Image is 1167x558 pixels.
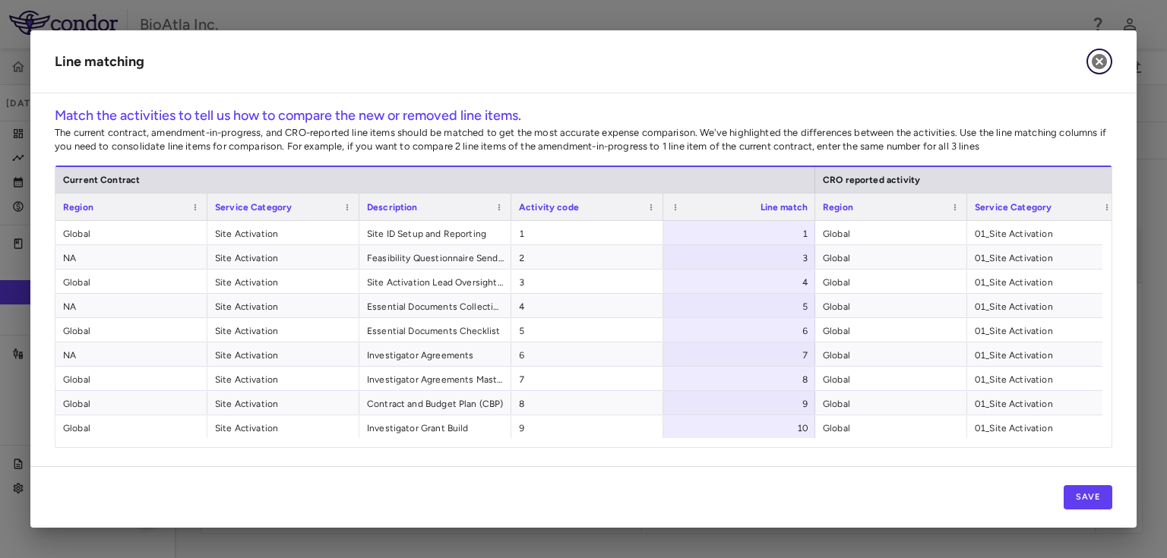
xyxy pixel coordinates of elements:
span: Investigator Agreements [367,343,504,367]
span: NA [63,343,200,367]
span: 01_Site Activation [975,222,1112,246]
div: 10 [677,416,808,440]
span: Current Contract [63,175,140,185]
span: Essential Documents Checklist [367,319,504,343]
span: NA [63,295,200,319]
span: Service Category [975,202,1052,213]
p: The current contract, amendment-in-progress, and CRO-reported line items should be matched to get... [55,126,1112,153]
span: Site Activation [215,416,352,440]
span: Global [823,392,960,416]
span: Contract and Budget Plan (CBP) [367,392,504,416]
span: Global [63,319,200,343]
span: 1 [519,222,656,246]
span: 8 [519,392,656,416]
span: Global [823,270,960,295]
span: 3 [519,270,656,295]
div: 3 [677,246,808,270]
span: Investigator Agreements Master [367,367,504,392]
span: 7 [519,367,656,392]
span: Site Activation [215,222,352,246]
span: 01_Site Activation [975,246,1112,270]
span: Site Activation [215,295,352,319]
span: Global [63,416,200,440]
div: 1 [677,222,808,246]
span: 01_Site Activation [975,343,1112,367]
span: 01_Site Activation [975,392,1112,416]
span: Global [823,319,960,343]
span: 9 [519,416,656,440]
div: 4 [677,270,808,295]
span: 01_Site Activation [975,416,1112,440]
span: Line match [761,202,808,213]
span: Region [63,202,93,213]
span: Site Activation [215,367,352,392]
span: Global [823,367,960,392]
div: 6 [677,319,808,343]
span: 2 [519,246,656,270]
div: 7 [677,343,808,367]
span: Service Category [215,202,292,213]
span: Global [823,222,960,246]
span: Site Activation Lead Oversight - Start Up Phase [367,270,504,295]
span: Global [63,222,200,246]
span: 01_Site Activation [975,367,1112,392]
div: 8 [677,367,808,392]
span: 01_Site Activation [975,270,1112,295]
span: Global [823,343,960,367]
span: 5 [519,319,656,343]
span: Site Activation [215,270,352,295]
span: Region [823,202,853,213]
div: 5 [677,295,808,319]
span: Global [63,367,200,392]
span: Activity code [519,202,579,213]
span: Global [823,295,960,319]
span: Global [823,246,960,270]
span: Site Activation [215,319,352,343]
span: Description [367,202,418,213]
span: Site Activation [215,246,352,270]
span: CRO reported activity [823,175,920,185]
span: Site Activation [215,343,352,367]
span: Essential Documents Collection & Review [367,295,504,319]
span: NA [63,246,200,270]
button: Save [1064,485,1112,509]
h6: Line matching [55,52,144,72]
h6: Match the activities to tell us how to compare the new or removed line items. [55,106,1112,126]
span: Investigator Grant Build [367,416,504,440]
span: Site Activation [215,392,352,416]
span: Feasibility Questionnaire Sending and Follow-up [367,246,504,270]
span: Global [63,392,200,416]
span: Global [823,416,960,440]
span: 01_Site Activation [975,295,1112,319]
span: Global [63,270,200,295]
span: 6 [519,343,656,367]
span: 01_Site Activation [975,319,1112,343]
span: 4 [519,295,656,319]
span: Site ID Setup and Reporting [367,222,504,246]
div: 9 [677,392,808,416]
